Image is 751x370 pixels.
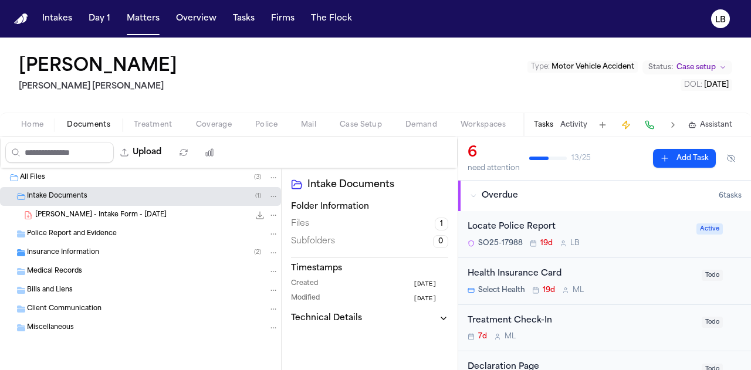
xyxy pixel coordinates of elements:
[67,120,110,130] span: Documents
[560,120,587,130] button: Activity
[35,211,167,220] span: [PERSON_NAME] - Intake Form - [DATE]
[653,149,716,168] button: Add Task
[171,8,221,29] button: Overview
[618,117,634,133] button: Create Immediate Task
[573,286,584,295] span: M L
[468,164,520,173] div: need attention
[291,201,448,213] h3: Folder Information
[527,61,638,73] button: Edit Type: Motor Vehicle Accident
[468,267,695,281] div: Health Insurance Card
[700,120,732,130] span: Assistant
[255,193,261,199] span: ( 1 )
[134,120,172,130] span: Treatment
[478,332,487,341] span: 7d
[27,248,99,258] span: Insurance Information
[307,178,448,192] h2: Intake Documents
[21,120,43,130] span: Home
[468,314,695,328] div: Treatment Check-In
[458,305,751,352] div: Open task: Treatment Check-In
[291,279,318,289] span: Created
[720,149,742,168] button: Hide completed tasks (⌘⇧H)
[594,117,611,133] button: Add Task
[413,294,448,304] button: [DATE]
[255,120,278,130] span: Police
[461,120,506,130] span: Workspaces
[122,8,164,29] button: Matters
[291,218,309,230] span: Files
[505,332,516,341] span: M L
[254,209,266,221] button: Download M. Shoop - Intake Form - 7.28.25
[340,120,382,130] span: Case Setup
[301,120,316,130] span: Mail
[5,142,114,163] input: Search files
[254,174,261,181] span: ( 3 )
[468,220,689,234] div: Locate Police Report
[531,63,550,70] span: Type :
[291,294,320,304] span: Modified
[14,13,28,25] img: Finch Logo
[27,286,73,296] span: Bills and Liens
[719,191,742,201] span: 6 task s
[482,190,518,202] span: Overdue
[696,223,723,235] span: Active
[27,267,82,277] span: Medical Records
[435,218,448,230] span: 1
[676,63,716,72] span: Case setup
[642,60,732,74] button: Change status from Case setup
[291,313,448,324] button: Technical Details
[413,279,448,289] button: [DATE]
[38,8,77,29] button: Intakes
[19,56,177,77] h1: [PERSON_NAME]
[114,142,168,163] button: Upload
[306,8,357,29] button: The Flock
[641,117,658,133] button: Make a Call
[688,120,732,130] button: Assistant
[413,279,437,289] span: [DATE]
[291,313,362,324] h3: Technical Details
[405,120,437,130] span: Demand
[291,236,335,247] span: Subfolders
[254,249,261,256] span: ( 2 )
[543,286,555,295] span: 19d
[458,181,751,211] button: Overdue6tasks
[27,192,87,202] span: Intake Documents
[702,270,723,281] span: Todo
[84,8,115,29] button: Day 1
[540,239,553,248] span: 19d
[552,63,634,70] span: Motor Vehicle Accident
[458,211,751,258] div: Open task: Locate Police Report
[648,63,673,72] span: Status:
[266,8,299,29] button: Firms
[27,323,74,333] span: Miscellaneous
[196,120,232,130] span: Coverage
[291,263,448,274] h3: Timestamps
[704,82,729,89] span: [DATE]
[571,154,591,163] span: 13 / 25
[19,80,182,94] h2: [PERSON_NAME] [PERSON_NAME]
[27,304,102,314] span: Client Communication
[27,229,117,239] span: Police Report and Evidence
[19,56,177,77] button: Edit matter name
[478,239,523,248] span: SO25-17988
[14,13,28,25] a: Home
[20,173,45,183] span: All Files
[681,79,732,91] button: Edit DOL: 2025-07-26
[478,286,525,295] span: Select Health
[458,258,751,305] div: Open task: Health Insurance Card
[413,294,437,304] span: [DATE]
[684,82,702,89] span: DOL :
[468,144,520,162] div: 6
[433,235,448,248] span: 0
[228,8,259,29] button: Tasks
[702,317,723,328] span: Todo
[570,239,580,248] span: L B
[534,120,553,130] button: Tasks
